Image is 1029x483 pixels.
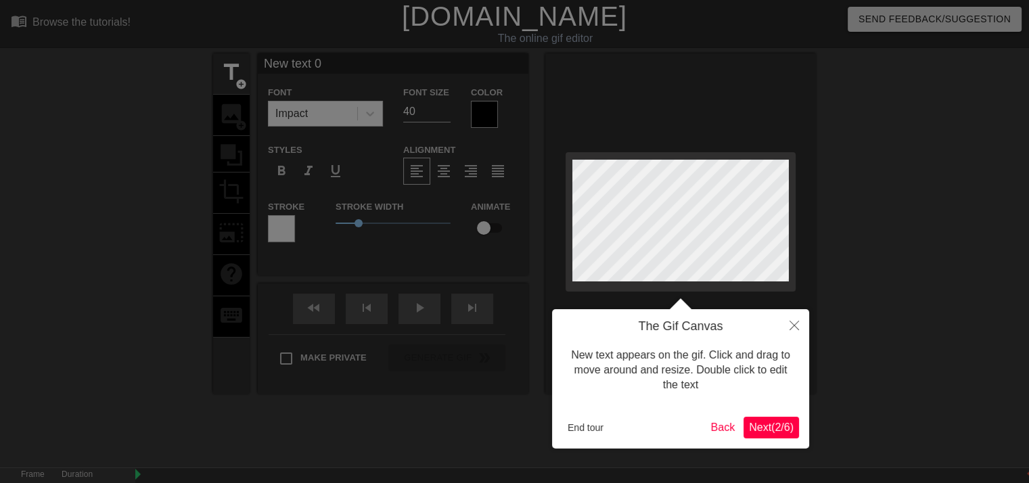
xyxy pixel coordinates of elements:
[562,334,799,407] div: New text appears on the gif. Click and drag to move around and resize. Double click to edit the text
[749,421,794,433] span: Next ( 2 / 6 )
[562,319,799,334] h4: The Gif Canvas
[779,309,809,340] button: Close
[744,417,799,438] button: Next
[562,417,609,438] button: End tour
[706,417,741,438] button: Back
